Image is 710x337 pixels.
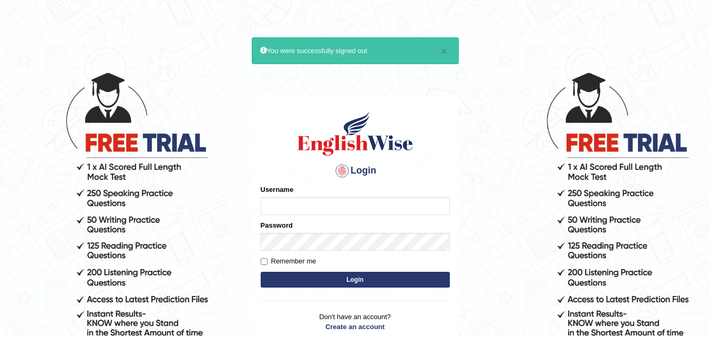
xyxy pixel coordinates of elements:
img: Logo of English Wise sign in for intelligent practice with AI [295,110,415,157]
a: Create an account [261,322,450,332]
label: Password [261,220,293,230]
div: You were successfully signed out [252,37,459,64]
input: Remember me [261,258,267,265]
h4: Login [261,162,450,179]
button: Login [261,272,450,288]
button: × [441,46,447,57]
label: Remember me [261,256,316,267]
label: Username [261,185,294,195]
